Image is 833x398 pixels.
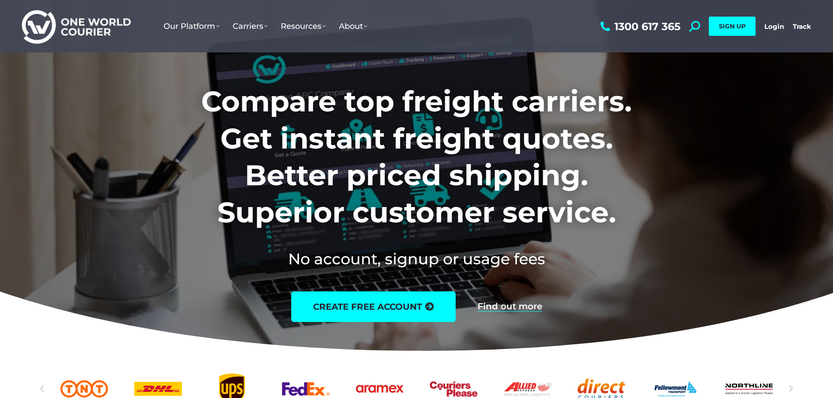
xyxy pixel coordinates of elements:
span: About [339,21,367,31]
a: Resources [274,13,332,40]
span: Resources [281,21,326,31]
span: SIGN UP [719,22,746,30]
a: 1300 617 365 [598,21,680,32]
h2: No account, signup or usage fees [143,248,690,270]
a: Login [764,22,784,31]
span: Our Platform [164,21,220,31]
a: Track [793,22,811,31]
a: Find out more [477,302,542,311]
a: About [332,13,374,40]
a: create free account [291,291,456,322]
a: SIGN UP [709,17,756,36]
a: Our Platform [157,13,226,40]
span: Carriers [233,21,268,31]
a: Carriers [226,13,274,40]
img: One World Courier [22,9,131,44]
h1: Compare top freight carriers. Get instant freight quotes. Better priced shipping. Superior custom... [143,83,690,231]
